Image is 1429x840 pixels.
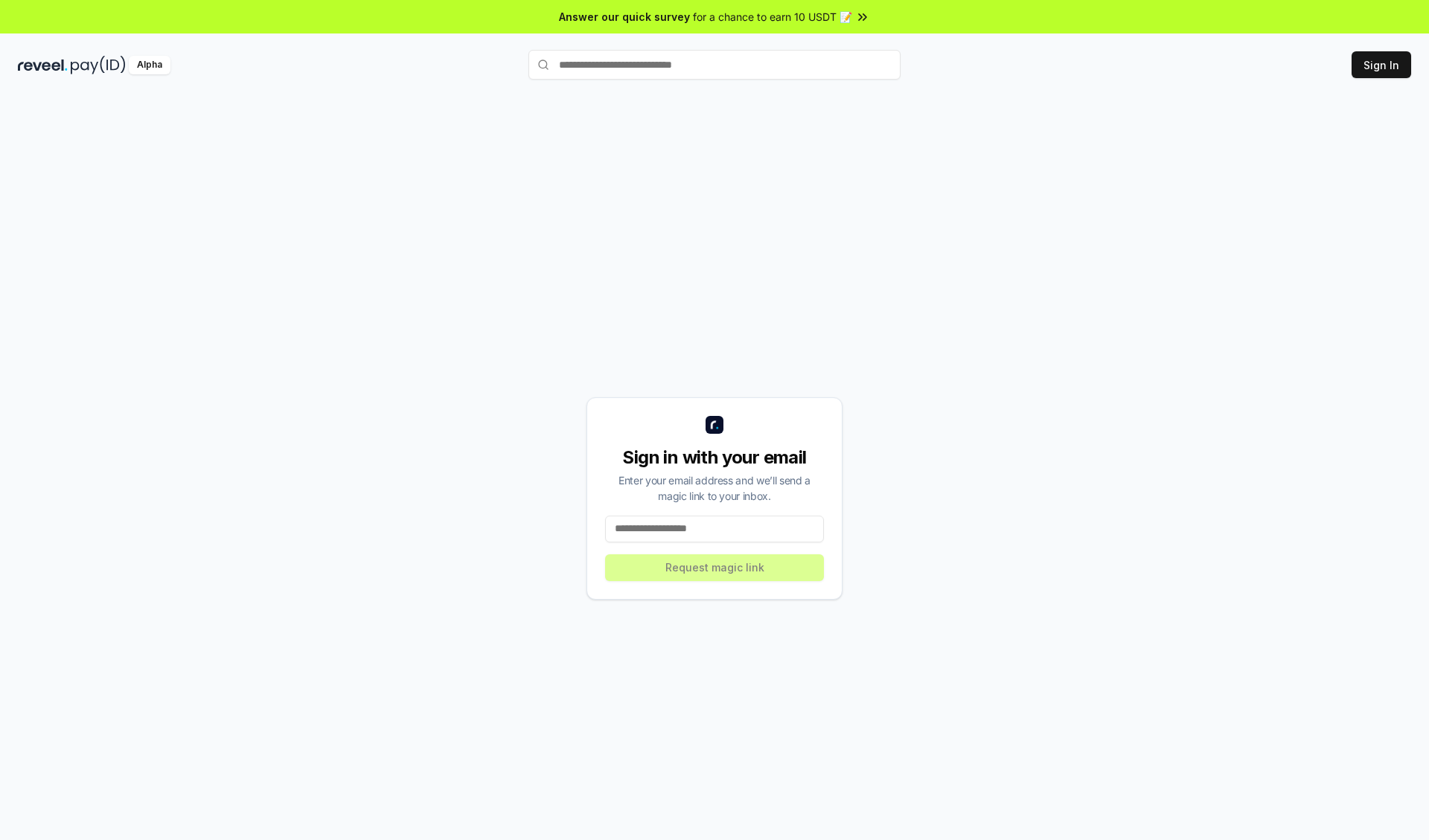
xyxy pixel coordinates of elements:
img: logo_small [706,416,723,434]
div: Enter your email address and we’ll send a magic link to your inbox. [605,472,824,504]
button: Sign In [1352,51,1411,78]
span: Answer our quick survey [559,9,690,25]
img: pay_id [71,56,126,74]
img: reveel_dark [18,56,68,74]
div: Alpha [129,56,170,74]
span: for a chance to earn 10 USDT 📝 [693,9,852,25]
div: Sign in with your email [605,446,824,469]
